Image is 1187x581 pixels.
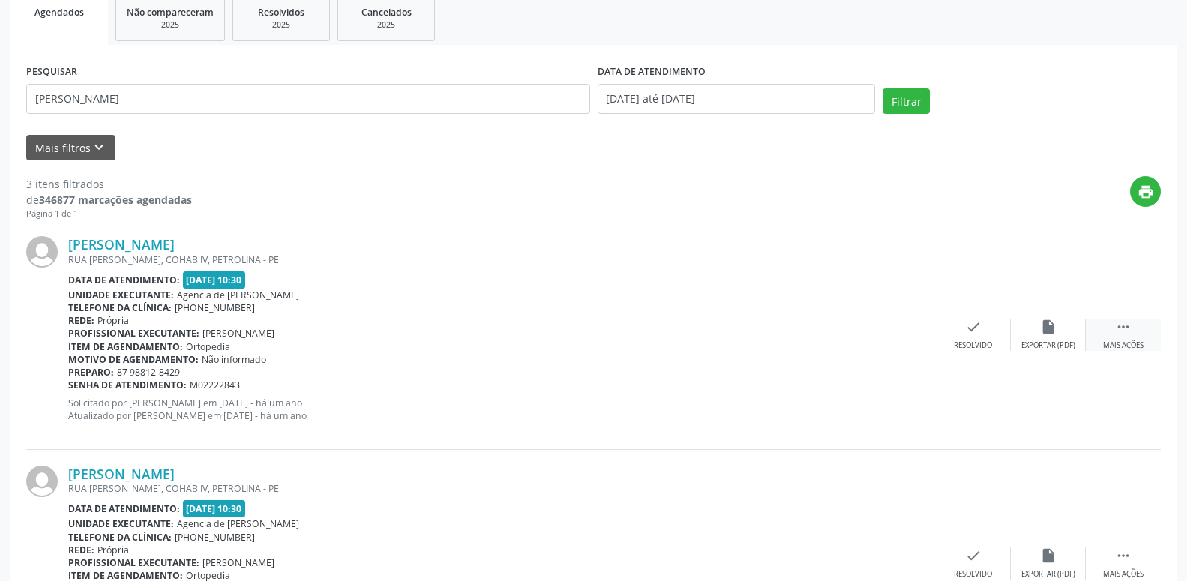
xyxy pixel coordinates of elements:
strong: 346877 marcações agendadas [39,193,192,207]
span: Resolvidos [258,6,304,19]
span: [PHONE_NUMBER] [175,301,255,314]
span: [PERSON_NAME] [202,327,274,340]
div: RUA [PERSON_NAME], COHAB IV, PETROLINA - PE [68,253,936,266]
span: [PERSON_NAME] [202,556,274,569]
button: Filtrar [883,88,930,114]
span: Própria [97,544,129,556]
input: Selecione um intervalo [598,84,876,114]
div: Exportar (PDF) [1021,569,1075,580]
div: Exportar (PDF) [1021,340,1075,351]
i: print [1138,184,1154,200]
b: Rede: [68,544,94,556]
b: Telefone da clínica: [68,531,172,544]
div: Mais ações [1103,340,1144,351]
label: DATA DE ATENDIMENTO [598,61,706,84]
b: Telefone da clínica: [68,301,172,314]
div: 2025 [349,19,424,31]
div: RUA [PERSON_NAME], COHAB IV, PETROLINA - PE [68,482,936,495]
i:  [1115,547,1132,564]
span: Agencia de [PERSON_NAME] [177,289,299,301]
div: Resolvido [954,340,992,351]
span: Própria [97,314,129,327]
span: Não informado [202,353,266,366]
span: Ortopedia [186,340,230,353]
span: 87 98812-8429 [117,366,180,379]
i: keyboard_arrow_down [91,139,107,156]
div: 3 itens filtrados [26,176,192,192]
a: [PERSON_NAME] [68,236,175,253]
img: img [26,236,58,268]
i: check [965,319,982,335]
b: Unidade executante: [68,289,174,301]
i: insert_drive_file [1040,319,1057,335]
span: [DATE] 10:30 [183,500,246,517]
span: [PHONE_NUMBER] [175,531,255,544]
button: Mais filtroskeyboard_arrow_down [26,135,115,161]
span: [DATE] 10:30 [183,271,246,289]
b: Preparo: [68,366,114,379]
div: Página 1 de 1 [26,208,192,220]
i: insert_drive_file [1040,547,1057,564]
i: check [965,547,982,564]
div: de [26,192,192,208]
b: Profissional executante: [68,556,199,569]
b: Data de atendimento: [68,274,180,286]
p: Solicitado por [PERSON_NAME] em [DATE] - há um ano Atualizado por [PERSON_NAME] em [DATE] - há um... [68,397,936,422]
div: 2025 [127,19,214,31]
b: Senha de atendimento: [68,379,187,391]
b: Motivo de agendamento: [68,353,199,366]
div: Resolvido [954,569,992,580]
span: Não compareceram [127,6,214,19]
a: [PERSON_NAME] [68,466,175,482]
b: Profissional executante: [68,327,199,340]
b: Data de atendimento: [68,502,180,515]
input: Nome, código do beneficiário ou CPF [26,84,590,114]
span: Cancelados [361,6,412,19]
span: Agencia de [PERSON_NAME] [177,517,299,530]
div: 2025 [244,19,319,31]
span: Agendados [34,6,84,19]
div: Mais ações [1103,569,1144,580]
b: Rede: [68,314,94,327]
img: img [26,466,58,497]
label: PESQUISAR [26,61,77,84]
span: M02222843 [190,379,240,391]
b: Unidade executante: [68,517,174,530]
i:  [1115,319,1132,335]
button: print [1130,176,1161,207]
b: Item de agendamento: [68,340,183,353]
